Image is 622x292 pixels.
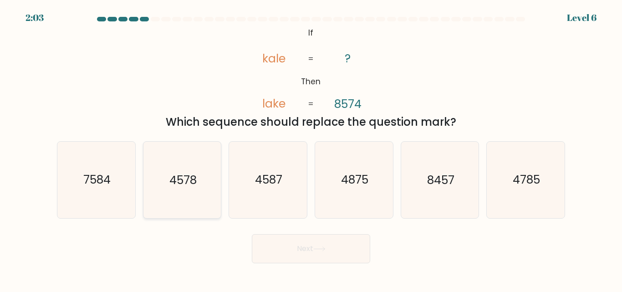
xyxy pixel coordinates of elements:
[25,11,44,25] div: 2:03
[308,99,314,110] tspan: =
[252,234,370,263] button: Next
[169,172,197,188] text: 4578
[255,172,282,188] text: 4587
[262,96,286,112] tspan: lake
[345,51,351,67] tspan: ?
[334,96,362,112] tspan: 8574
[83,172,111,188] text: 7584
[567,11,597,25] div: Level 6
[427,172,454,188] text: 8457
[341,172,368,188] text: 4875
[309,27,314,38] tspan: If
[308,53,314,64] tspan: =
[262,51,286,67] tspan: kale
[301,77,321,87] tspan: Then
[62,114,560,130] div: Which sequence should replace the question mark?
[513,172,540,188] text: 4785
[240,25,382,113] svg: @import url('[URL][DOMAIN_NAME]);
